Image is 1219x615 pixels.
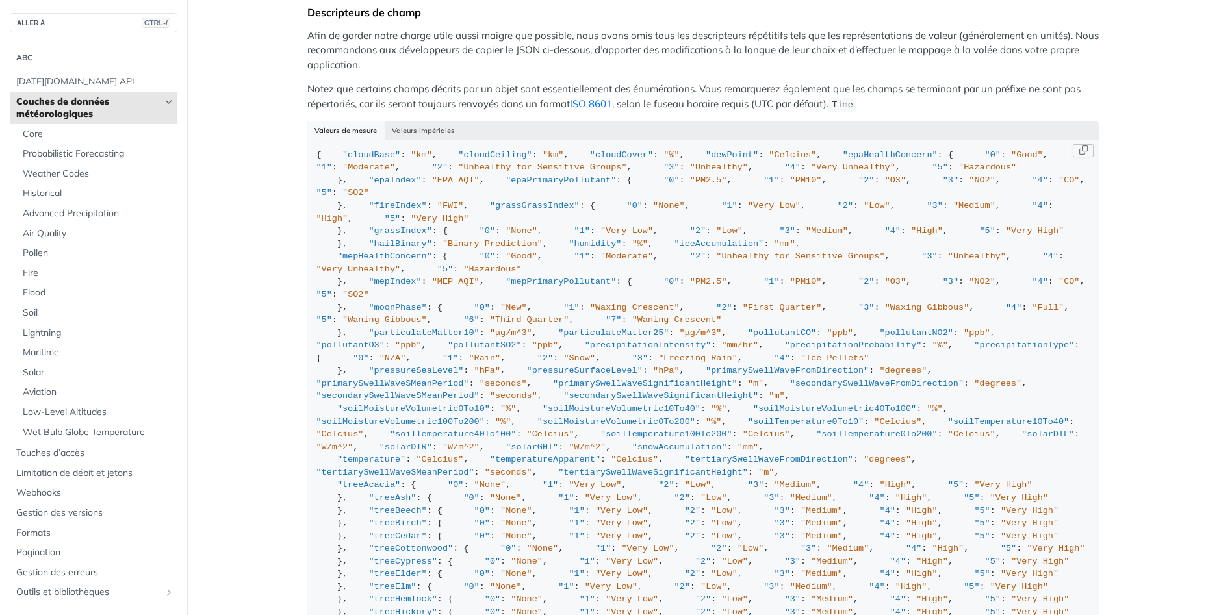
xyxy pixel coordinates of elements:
[790,277,822,286] span: "PM10"
[885,226,901,236] span: "4"
[1001,506,1059,516] span: "Very High"
[674,239,763,249] span: "iceAccumulation"
[948,251,1006,261] span: "Unhealthy"
[690,251,706,261] span: "2"
[474,366,501,375] span: "hPa"
[743,429,790,439] span: "Celcius"
[858,303,874,312] span: "3"
[690,162,748,172] span: "Unhealthy"
[790,175,822,185] span: "PM10"
[485,468,532,477] span: "seconds"
[563,391,758,401] span: "secondarySwellWaveSignificantHeight"
[685,455,853,464] span: "tertiarySwellWaveFromDirection"
[490,455,600,464] span: "temperatureApparent"
[653,366,680,375] span: "hPa"
[774,239,795,249] span: "mm"
[543,480,558,490] span: "1"
[769,150,816,160] span: "Celcius"
[369,303,427,312] span: "moonPhase"
[595,506,648,516] span: "Very Low"
[342,188,369,197] span: "SO2"
[632,315,722,325] span: "Waning Crescent"
[864,455,911,464] span: "degrees"
[16,144,177,164] a: Probabilistic Forecasting
[16,546,174,559] span: Pagination
[663,162,679,172] span: "3"
[23,128,174,141] span: Core
[1033,303,1064,312] span: "Full"
[969,175,995,185] span: "NO2"
[463,493,479,503] span: "0"
[10,523,177,543] a: Formats
[700,493,727,503] span: "Low"
[685,506,700,516] span: "2"
[16,586,160,599] span: Outils et bibliothèques
[142,18,170,28] span: CTRL-/
[974,506,990,516] span: "5"
[23,327,174,340] span: Lightning
[490,391,537,401] span: "seconds"
[337,251,432,261] span: "mepHealthConcern"
[316,290,332,299] span: "5"
[16,507,174,520] span: Gestion des versions
[10,563,177,583] a: Gestion des erreurs
[948,429,995,439] span: "Celcius"
[316,340,385,350] span: "pollutantO3"
[16,125,177,144] a: Core
[443,442,480,452] span: "W/m^2"
[716,251,884,261] span: "Unhealthy for Sensitive Groups"
[16,95,160,121] span: Couches de données météorologiques
[600,226,653,236] span: "Very Low"
[379,442,432,452] span: "solarDIR"
[880,480,912,490] span: "High"
[369,175,422,185] span: "epaIndex"
[490,493,522,503] span: "None"
[16,423,177,442] a: Wet Bulb Globe Temperature
[437,264,453,274] span: "5"
[16,467,174,480] span: Limitation de débit et jetons
[611,455,658,464] span: "Celcius"
[721,340,758,350] span: "mm/hr"
[164,97,174,107] button: Masquer les sous-pages pour les couches de données météorologiques
[369,366,464,375] span: "pressureSeaLevel"
[990,493,1048,503] span: "Very High"
[979,226,995,236] span: "5"
[458,162,626,172] span: "Unhealthy for Sensitive Groups"
[690,277,727,286] span: "PM2.5"
[706,417,721,427] span: "%"
[574,251,590,261] span: "1"
[16,204,177,223] a: Advanced Precipitation
[974,379,1021,388] span: "degrees"
[369,328,480,338] span: "particulateMatter10"
[10,543,177,562] a: Pagination
[437,201,464,210] span: "FWI"
[674,493,690,503] span: "2"
[416,455,463,464] span: "Celcius"
[553,379,738,388] span: "primarySwellWaveSignificantHeight"
[563,353,595,363] span: "Snow"
[880,506,895,516] span: "4"
[948,480,964,490] span: "5"
[658,480,674,490] span: "2"
[411,150,431,160] span: "km"
[23,207,174,220] span: Advanced Precipitation
[23,366,174,379] span: Solar
[16,244,177,263] a: Pollen
[663,277,679,286] span: "0"
[432,162,448,172] span: "2"
[895,493,927,503] span: "High"
[23,168,174,181] span: Weather Codes
[590,150,653,160] span: "cloudCover"
[307,29,1099,73] p: Afin de garder notre charge utile aussi maigre que possible, nous avons omis tous les descripteur...
[23,386,174,399] span: Aviation
[10,483,177,503] a: Webhooks
[307,6,1099,19] div: Descripteurs de champ
[632,353,648,363] span: "3"
[748,201,801,210] span: "Very Low"
[443,353,458,363] span: "1"
[316,214,348,223] span: "High"
[653,201,685,210] span: "None"
[600,429,732,439] span: "soilTemperature100To200"
[801,353,869,363] span: "Ice Pellets"
[600,251,653,261] span: "Moderate"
